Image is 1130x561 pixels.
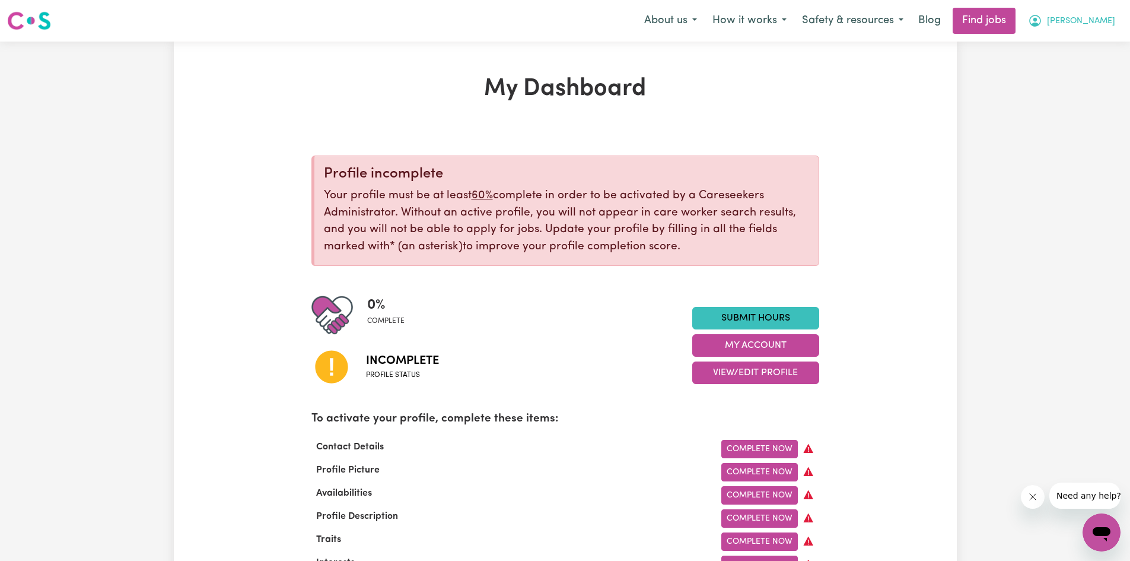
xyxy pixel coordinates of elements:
[1021,485,1045,509] iframe: Close message
[7,8,72,18] span: Need any help?
[472,190,493,201] u: 60%
[692,334,819,357] button: My Account
[953,8,1016,34] a: Find jobs
[721,463,798,481] a: Complete Now
[311,442,389,452] span: Contact Details
[705,8,794,33] button: How it works
[324,166,809,183] div: Profile incomplete
[366,352,439,370] span: Incomplete
[367,316,405,327] span: complete
[721,440,798,458] a: Complete Now
[1049,483,1121,509] iframe: Message from company
[311,535,346,544] span: Traits
[692,307,819,329] a: Submit Hours
[911,8,948,34] a: Blog
[1083,514,1121,552] iframe: Button to launch messaging window
[311,465,384,475] span: Profile Picture
[7,10,51,31] img: Careseekers logo
[7,7,51,34] a: Careseekers logo
[721,486,798,505] a: Complete Now
[366,370,439,381] span: Profile status
[794,8,911,33] button: Safety & resources
[390,241,463,252] span: an asterisk
[311,411,819,428] p: To activate your profile, complete these items:
[324,188,809,256] p: Your profile must be at least complete in order to be activated by a Careseekers Administrator. W...
[1020,8,1123,33] button: My Account
[311,512,403,521] span: Profile Description
[367,294,414,336] div: Profile completeness: 0%
[367,294,405,316] span: 0 %
[636,8,705,33] button: About us
[1047,15,1115,28] span: [PERSON_NAME]
[311,75,819,103] h1: My Dashboard
[721,533,798,551] a: Complete Now
[721,509,798,528] a: Complete Now
[692,362,819,384] button: View/Edit Profile
[311,489,377,498] span: Availabilities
